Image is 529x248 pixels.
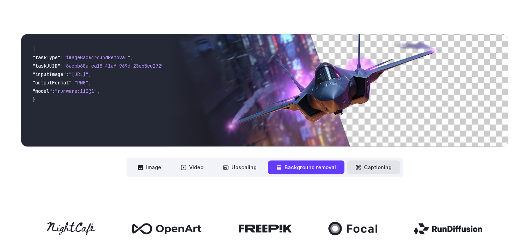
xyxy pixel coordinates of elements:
[33,54,60,61] span: "taskType"
[33,46,35,52] span: {
[88,71,91,77] span: ,
[268,160,344,174] button: Background removal
[66,71,69,77] span: :
[72,80,74,86] span: :
[167,34,508,146] img: Futuristic stealth jet streaking through a neon-lit cityscape with glowing purple exhaust
[33,71,66,77] span: "inputImage"
[97,88,100,94] span: ,
[74,80,88,86] span: "PNG"
[63,63,170,69] span: "6adbb68a-ca18-41af-969d-23e65cc2729c"
[33,96,35,103] span: }
[52,88,55,94] span: :
[33,80,72,86] span: "outputFormat"
[60,54,63,61] span: :
[88,80,91,86] span: ,
[33,88,52,94] span: "model"
[347,160,400,174] button: Captioning
[60,63,63,69] span: :
[33,63,60,69] span: "taskUUID"
[129,160,170,174] button: Image
[69,71,88,77] span: "[URL]"
[130,54,133,61] span: ,
[172,160,212,174] button: Video
[215,160,265,174] button: Upscaling
[55,88,97,94] span: "runware:110@1"
[63,54,130,61] span: "imageBackgroundRemoval"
